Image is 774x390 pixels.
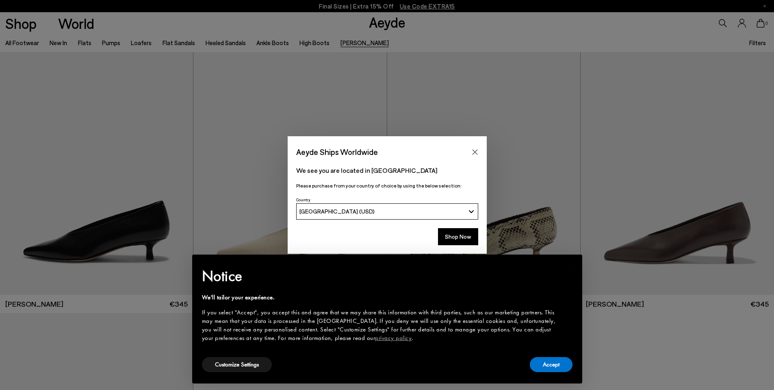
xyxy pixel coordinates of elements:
button: Close this notice [559,257,579,277]
div: We'll tailor your experience. [202,293,559,302]
p: Please purchase from your country of choice by using the below selection: [296,182,478,190]
button: Accept [530,357,572,372]
button: Close [469,146,481,158]
a: privacy policy [375,334,412,342]
button: Shop Now [438,228,478,245]
p: We see you are located in [GEOGRAPHIC_DATA] [296,166,478,175]
span: [GEOGRAPHIC_DATA] (USD) [299,208,375,215]
div: If you select "Accept", you accept this and agree that we may share this information with third p... [202,308,559,342]
span: Aeyde Ships Worldwide [296,145,378,159]
button: Customize Settings [202,357,272,372]
span: Country [296,197,310,202]
span: × [566,260,572,273]
h2: Notice [202,266,559,287]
